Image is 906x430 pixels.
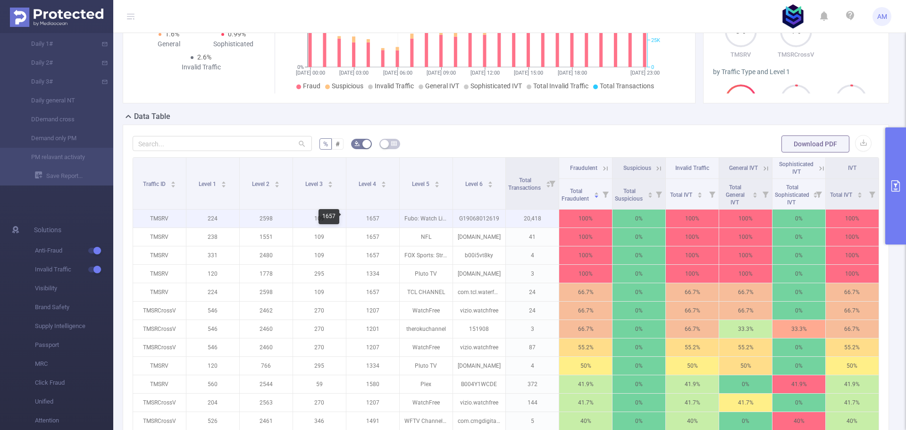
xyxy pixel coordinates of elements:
div: Sort [221,180,226,185]
p: 295 [293,357,346,375]
p: TMSRV [133,357,186,375]
p: 55.2% [719,338,772,356]
tspan: 0 [651,64,654,70]
p: [DOMAIN_NAME] [453,228,506,246]
span: Total Sophisticated IVT [775,184,809,206]
span: Level 1 [199,181,218,187]
p: 41.7% [559,394,612,412]
i: icon: caret-down [697,194,703,197]
h2: Data Table [134,111,170,122]
p: 66.7% [559,320,612,338]
p: TCL CHANNEL [400,283,453,301]
p: 100% [719,246,772,264]
button: Download PDF [781,135,849,152]
tspan: [DATE] 03:00 [339,70,369,76]
i: icon: table [391,141,397,146]
p: 1491 [346,412,399,430]
p: 2461 [240,412,293,430]
p: 0% [612,228,665,246]
p: TMSRCrossV [133,412,186,430]
p: vizio.watchfree [453,394,506,412]
p: 5 [506,412,559,430]
p: 1207 [346,394,399,412]
p: TMSRV [133,283,186,301]
span: Sophisticated IVT [470,82,522,90]
p: 0% [772,265,825,283]
p: 120 [186,265,239,283]
i: icon: caret-down [857,194,862,197]
p: 50% [826,357,879,375]
p: 2544 [240,375,293,393]
i: icon: caret-down [328,184,333,186]
p: TMSRV [133,265,186,283]
i: Filter menu [865,179,879,209]
span: 1% [780,27,812,35]
p: 0% [772,338,825,356]
span: Traffic ID [143,181,167,187]
p: 66.7% [719,302,772,320]
a: Daily 3# [19,72,102,91]
span: MRC [35,354,113,373]
p: 0% [772,283,825,301]
span: Solutions [34,220,61,239]
p: NFL [400,228,453,246]
p: 0% [719,412,772,430]
i: icon: caret-up [753,191,758,194]
span: Attention [35,411,113,430]
p: 0% [612,302,665,320]
tspan: [DATE] 00:00 [296,70,325,76]
p: 55.2% [559,338,612,356]
span: Invalid Traffic [35,260,113,279]
p: 2462 [240,302,293,320]
span: AM [877,7,887,26]
p: 372 [506,375,559,393]
p: Pluto TV [400,357,453,375]
i: icon: caret-up [381,180,386,183]
div: Sophisticated [201,39,266,49]
p: 50% [559,357,612,375]
i: Filter menu [599,179,612,209]
p: G19068012619 [453,210,506,228]
i: Filter menu [759,179,772,209]
p: 1201 [346,320,399,338]
div: Sort [381,180,386,185]
p: 1207 [346,338,399,356]
p: 100% [666,228,719,246]
a: Save Report... [35,167,113,185]
p: 0% [612,357,665,375]
p: 224 [186,283,239,301]
p: Plex [400,375,453,393]
div: Sort [857,191,863,196]
p: TMSRCrossV [768,50,823,59]
div: Invalid Traffic [169,62,234,72]
span: Total Fraudulent [562,188,590,202]
p: Pluto TV [400,265,453,283]
p: 66.7% [666,320,719,338]
i: icon: caret-up [328,180,333,183]
p: 0% [772,357,825,375]
i: Filter menu [545,158,559,209]
i: icon: caret-up [434,180,439,183]
p: 270 [293,394,346,412]
p: TMSRV [133,375,186,393]
i: icon: caret-down [594,194,599,197]
p: WatchFree [400,394,453,412]
p: TMSRCrossV [133,394,186,412]
p: 546 [186,302,239,320]
p: 0% [772,246,825,264]
p: 1657 [346,246,399,264]
p: 2480 [240,246,293,264]
span: 1.6% [165,30,179,38]
p: WatchFree [400,302,453,320]
a: PM relavant activaty [19,148,102,167]
i: icon: caret-down [275,184,280,186]
span: Fraud [303,82,320,90]
p: 0% [772,302,825,320]
p: 0% [612,338,665,356]
p: 100% [826,265,879,283]
p: 1334 [346,357,399,375]
p: 109 [293,210,346,228]
i: icon: caret-up [594,191,599,194]
i: Filter menu [705,179,719,209]
p: 100% [666,265,719,283]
